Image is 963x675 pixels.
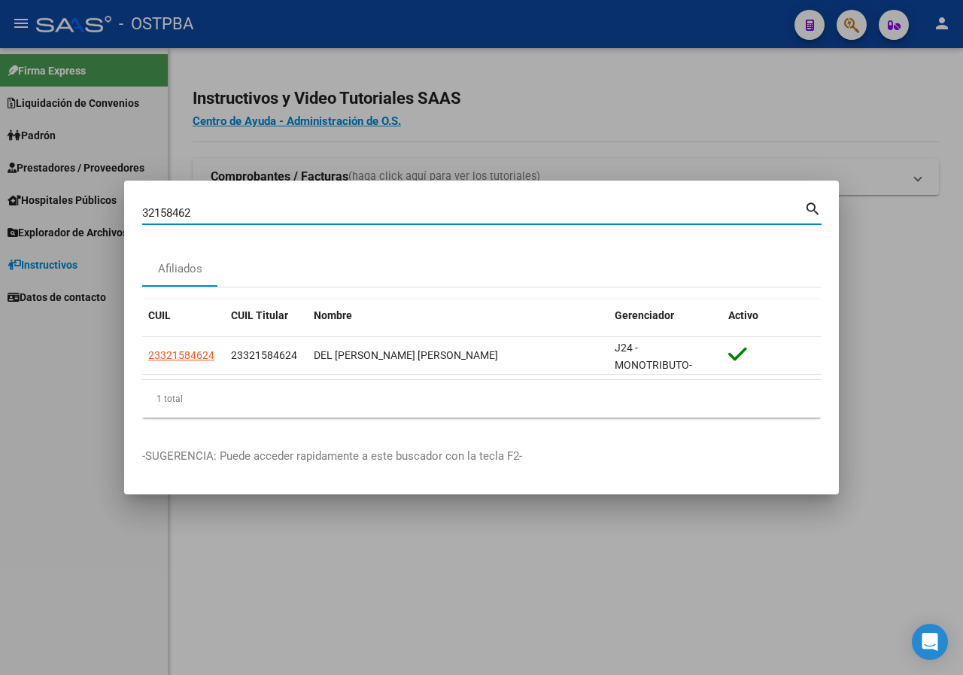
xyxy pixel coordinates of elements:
div: Afiliados [158,260,202,278]
datatable-header-cell: Gerenciador [609,299,722,332]
p: -SUGERENCIA: Puede acceder rapidamente a este buscador con la tecla F2- [142,448,821,465]
span: Gerenciador [615,309,674,321]
span: Activo [728,309,758,321]
datatable-header-cell: Activo [722,299,821,332]
div: DEL [PERSON_NAME] [PERSON_NAME] [314,347,603,364]
div: 1 total [142,380,821,418]
span: CUIL Titular [231,309,288,321]
div: Open Intercom Messenger [912,624,948,660]
mat-icon: search [804,199,822,217]
span: 23321584624 [148,349,214,361]
span: CUIL [148,309,171,321]
span: 23321584624 [231,349,297,361]
datatable-header-cell: CUIL Titular [225,299,308,332]
span: Nombre [314,309,352,321]
datatable-header-cell: Nombre [308,299,609,332]
span: J24 - MONOTRIBUTO-IGUALDAD SALUD-PRENSA [615,342,703,405]
datatable-header-cell: CUIL [142,299,225,332]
